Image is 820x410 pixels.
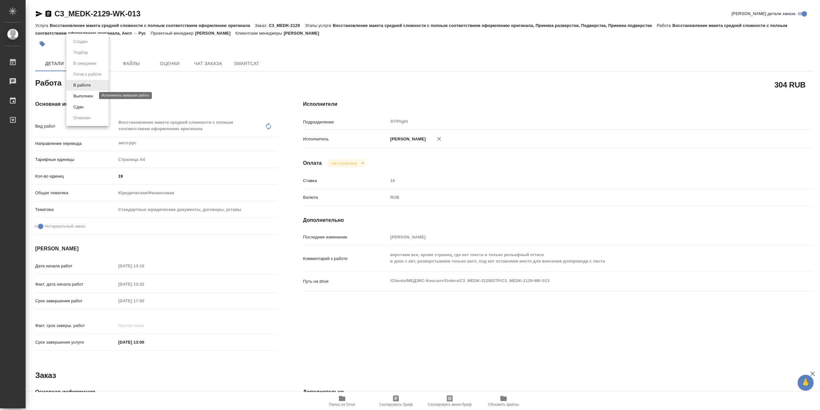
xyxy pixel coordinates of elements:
[71,49,90,56] button: Подбор
[71,82,93,89] button: В работе
[71,71,103,78] button: Готов к работе
[71,38,89,45] button: Создан
[71,60,98,67] button: В ожидании
[71,93,95,100] button: Выполнен
[71,104,85,111] button: Сдан
[71,114,93,121] button: Отменен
